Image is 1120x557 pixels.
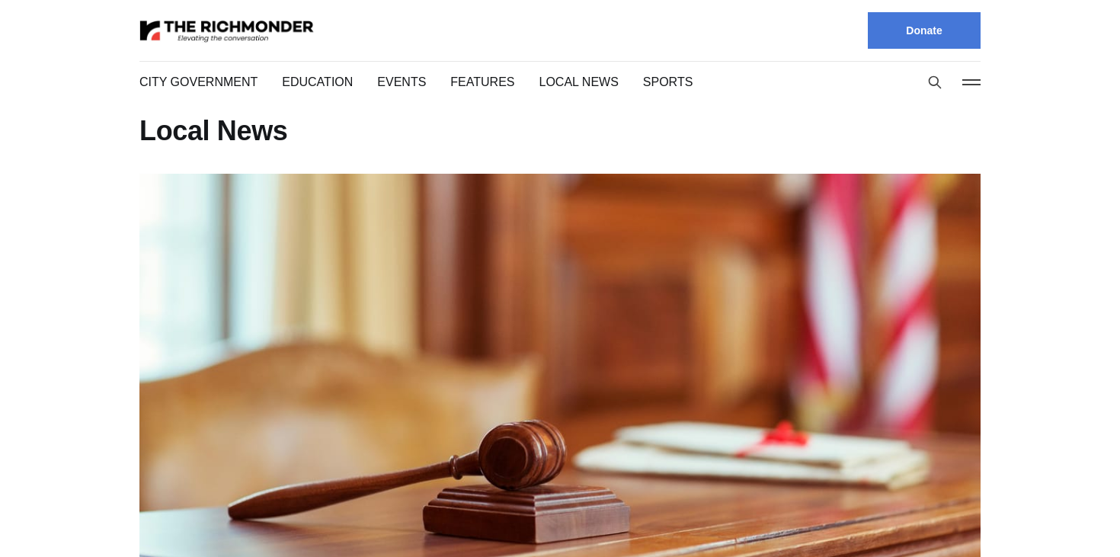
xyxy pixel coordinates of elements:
button: Search this site [923,71,946,94]
a: Education [278,73,349,91]
a: Events [373,73,418,91]
a: Donate [868,12,981,49]
iframe: portal-trigger [990,482,1120,557]
a: Features [443,73,502,91]
h1: Local News [139,119,981,143]
a: Local News [526,73,602,91]
a: City Government [139,73,254,91]
a: Sports [626,73,673,91]
img: The Richmonder [139,18,315,44]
